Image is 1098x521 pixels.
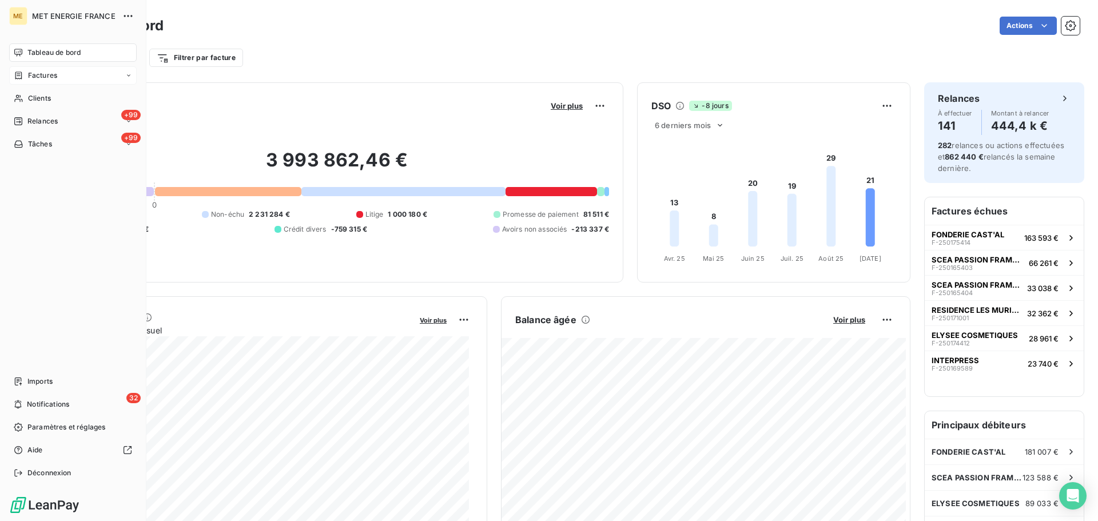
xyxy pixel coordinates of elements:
[932,473,1023,482] span: SCEA PASSION FRAMBOISES
[27,422,105,432] span: Paramètres et réglages
[583,209,609,220] span: 81 511 €
[818,254,844,263] tspan: Août 25
[932,255,1024,264] span: SCEA PASSION FRAMBOISES
[502,224,567,234] span: Avoirs non associés
[651,99,671,113] h6: DSO
[932,315,969,321] span: F-250171001
[925,325,1084,351] button: ELYSEE COSMETIQUESF-25017441228 961 €
[388,209,427,220] span: 1 000 180 €
[9,441,137,459] a: Aide
[925,250,1084,275] button: SCEA PASSION FRAMBOISESF-25016540366 261 €
[9,496,80,514] img: Logo LeanPay
[1059,482,1087,510] div: Open Intercom Messenger
[689,101,731,111] span: -8 jours
[284,224,327,234] span: Crédit divers
[551,101,583,110] span: Voir plus
[925,351,1084,376] button: INTERPRESSF-25016958923 740 €
[32,11,116,21] span: MET ENERGIE FRANCE
[152,200,157,209] span: 0
[932,340,970,347] span: F-250174412
[149,49,243,67] button: Filtrer par facture
[121,133,141,143] span: +99
[249,209,290,220] span: 2 231 284 €
[938,92,980,105] h6: Relances
[571,224,609,234] span: -213 337 €
[1023,473,1059,482] span: 123 588 €
[27,376,53,387] span: Imports
[664,254,685,263] tspan: Avr. 25
[27,116,58,126] span: Relances
[121,110,141,120] span: +99
[365,209,384,220] span: Litige
[830,315,869,325] button: Voir plus
[1028,359,1059,368] span: 23 740 €
[1029,334,1059,343] span: 28 961 €
[945,152,983,161] span: 862 440 €
[28,70,57,81] span: Factures
[27,47,81,58] span: Tableau de bord
[1000,17,1057,35] button: Actions
[932,365,973,372] span: F-250169589
[416,315,450,325] button: Voir plus
[1025,447,1059,456] span: 181 007 €
[938,141,1064,173] span: relances ou actions effectuées et relancés la semaine dernière.
[547,101,586,111] button: Voir plus
[932,447,1005,456] span: FONDERIE CAST'AL
[925,197,1084,225] h6: Factures échues
[28,139,52,149] span: Tâches
[27,399,69,409] span: Notifications
[703,254,724,263] tspan: Mai 25
[938,117,972,135] h4: 141
[1025,499,1059,508] span: 89 033 €
[1024,233,1059,242] span: 163 593 €
[833,315,865,324] span: Voir plus
[503,209,579,220] span: Promesse de paiement
[991,110,1049,117] span: Montant à relancer
[211,209,244,220] span: Non-échu
[932,331,1018,340] span: ELYSEE COSMETIQUES
[28,93,51,104] span: Clients
[420,316,447,324] span: Voir plus
[1027,284,1059,293] span: 33 038 €
[65,324,412,336] span: Chiffre d'affaires mensuel
[925,300,1084,325] button: RESIDENCE LES MURIERSF-25017100132 362 €
[1029,258,1059,268] span: 66 261 €
[932,230,1004,239] span: FONDERIE CAST'AL
[932,264,973,271] span: F-250165403
[9,7,27,25] div: ME
[781,254,803,263] tspan: Juil. 25
[925,225,1084,250] button: FONDERIE CAST'ALF-250175414163 593 €
[27,445,43,455] span: Aide
[126,393,141,403] span: 32
[932,499,1020,508] span: ELYSEE COSMETIQUES
[932,280,1023,289] span: SCEA PASSION FRAMBOISES
[938,141,952,150] span: 282
[991,117,1049,135] h4: 444,4 k €
[65,149,609,183] h2: 3 993 862,46 €
[655,121,711,130] span: 6 derniers mois
[932,305,1023,315] span: RESIDENCE LES MURIERS
[932,356,979,365] span: INTERPRESS
[932,289,973,296] span: F-250165404
[27,468,71,478] span: Déconnexion
[925,275,1084,300] button: SCEA PASSION FRAMBOISESF-25016540433 038 €
[331,224,368,234] span: -759 315 €
[860,254,881,263] tspan: [DATE]
[932,239,970,246] span: F-250175414
[515,313,576,327] h6: Balance âgée
[1027,309,1059,318] span: 32 362 €
[925,411,1084,439] h6: Principaux débiteurs
[741,254,765,263] tspan: Juin 25
[938,110,972,117] span: À effectuer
